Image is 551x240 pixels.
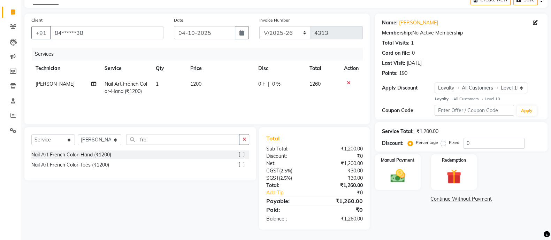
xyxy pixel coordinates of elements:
th: Qty [152,61,186,76]
span: Total [266,135,282,142]
div: ( ) [261,167,314,175]
div: Points: [382,70,398,77]
div: No Active Membership [382,29,541,37]
span: 1200 [190,81,201,87]
div: Payable: [261,197,314,205]
div: Total Visits: [382,39,410,47]
div: [DATE] [407,60,422,67]
span: 2.5% [280,168,291,173]
div: ₹1,200.00 [314,145,368,153]
div: Name: [382,19,398,26]
span: 0 % [272,80,281,88]
strong: Loyalty → [435,96,453,101]
th: Technician [31,61,100,76]
th: Action [340,61,363,76]
th: Price [186,61,254,76]
div: ₹1,200.00 [314,160,368,167]
input: Search by Name/Mobile/Email/Code [50,26,163,39]
label: Percentage [416,139,438,146]
label: Date [174,17,183,23]
div: ₹30.00 [314,167,368,175]
div: Nail Art French Color-Hand (₹1200) [31,151,111,158]
div: Last Visit: [382,60,405,67]
div: ₹30.00 [314,175,368,182]
div: ₹1,200.00 [416,128,438,135]
img: _cash.svg [386,168,410,185]
div: Card on file: [382,49,411,57]
a: Add Tip [261,189,323,196]
label: Manual Payment [381,157,414,163]
span: 1 [156,81,159,87]
div: Membership: [382,29,412,37]
div: Services [32,48,368,61]
span: Nail Art French Color-Hand (₹1200) [105,81,147,94]
div: ₹1,260.00 [314,182,368,189]
button: +91 [31,26,51,39]
label: Redemption [442,157,466,163]
div: All Customers → Level 10 [435,96,541,102]
th: Service [100,61,152,76]
span: | [268,80,269,88]
span: 1260 [309,81,321,87]
div: Apply Discount [382,84,435,92]
label: Client [31,17,43,23]
span: [PERSON_NAME] [36,81,75,87]
div: ₹0 [323,189,368,196]
img: _gift.svg [442,168,466,186]
span: 0 F [258,80,265,88]
span: CGST [266,168,279,174]
div: Nail Art French Color-Toes (₹1200) [31,161,109,169]
div: Total: [261,182,314,189]
div: ₹0 [314,206,368,214]
div: 0 [412,49,415,57]
div: Discount: [261,153,314,160]
input: Enter Offer / Coupon Code [435,105,514,116]
div: ₹1,260.00 [314,215,368,223]
span: 2.5% [280,175,290,181]
a: [PERSON_NAME] [399,19,438,26]
label: Fixed [449,139,459,146]
div: Net: [261,160,314,167]
div: Discount: [382,140,404,147]
span: SGST [266,175,278,181]
a: Continue Without Payment [376,195,546,203]
div: Sub Total: [261,145,314,153]
div: 1 [411,39,414,47]
label: Invoice Number [259,17,290,23]
div: ( ) [261,175,314,182]
div: Balance : [261,215,314,223]
div: ₹1,260.00 [314,197,368,205]
div: Service Total: [382,128,414,135]
th: Total [305,61,340,76]
div: Coupon Code [382,107,435,114]
button: Apply [517,106,537,116]
div: Paid: [261,206,314,214]
div: 190 [399,70,407,77]
th: Disc [254,61,305,76]
input: Search or Scan [127,134,239,145]
div: ₹0 [314,153,368,160]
